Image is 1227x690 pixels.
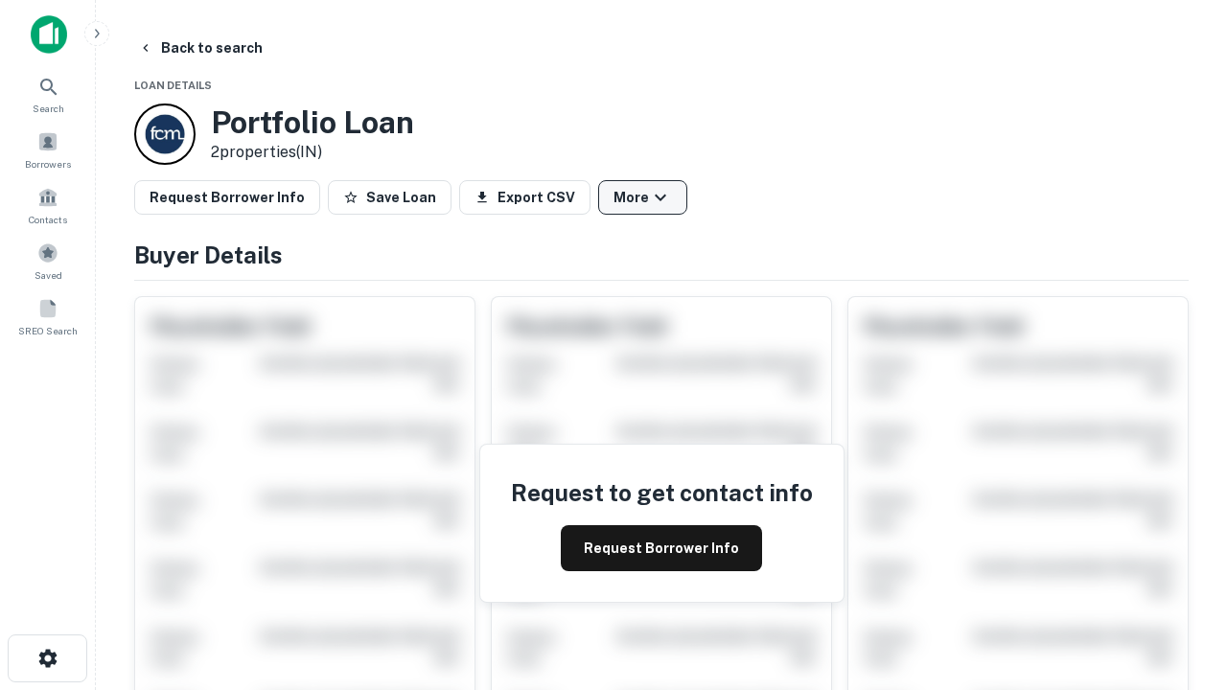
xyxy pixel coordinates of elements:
[134,80,212,91] span: Loan Details
[511,475,813,510] h4: Request to get contact info
[31,15,67,54] img: capitalize-icon.png
[211,104,414,141] h3: Portfolio Loan
[328,180,451,215] button: Save Loan
[25,156,71,172] span: Borrowers
[134,180,320,215] button: Request Borrower Info
[29,212,67,227] span: Contacts
[211,141,414,164] p: 2 properties (IN)
[6,68,90,120] a: Search
[459,180,590,215] button: Export CSV
[33,101,64,116] span: Search
[1131,475,1227,567] iframe: Chat Widget
[134,238,1189,272] h4: Buyer Details
[598,180,687,215] button: More
[35,267,62,283] span: Saved
[6,290,90,342] a: SREO Search
[6,124,90,175] a: Borrowers
[6,179,90,231] a: Contacts
[18,323,78,338] span: SREO Search
[6,235,90,287] a: Saved
[130,31,270,65] button: Back to search
[561,525,762,571] button: Request Borrower Info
